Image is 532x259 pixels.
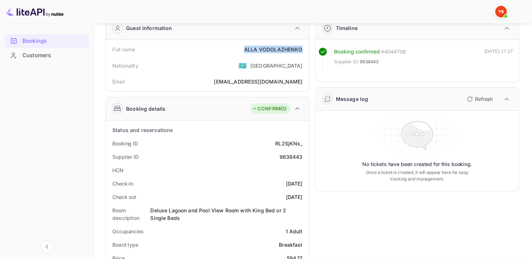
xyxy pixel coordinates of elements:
[463,93,496,105] button: Refresh
[112,46,135,53] div: Full name
[22,37,86,45] div: Bookings
[484,48,513,69] div: [DATE] 17:27
[126,24,172,32] div: Guest information
[112,62,138,69] div: Nationality
[112,180,133,187] div: Check-in
[286,180,303,187] div: [DATE]
[252,105,286,112] div: CONFIRMED
[286,193,303,201] div: [DATE]
[150,207,302,222] div: Deluxe Lagoon and Pool View Room with King Bed or 2 Single Beds
[112,166,124,174] div: HCN
[22,51,86,60] div: Customers
[126,105,165,112] div: Booking details
[495,6,507,17] img: Yandex Support
[112,140,138,147] div: Booking ID
[336,24,358,32] div: Timeline
[285,228,302,235] div: 1 Adult
[112,193,136,201] div: Check out
[275,140,302,147] div: RL2SjKNs_
[214,78,302,85] div: [EMAIL_ADDRESS][DOMAIN_NAME]
[112,207,150,222] div: Room description
[360,58,379,65] span: 9638443
[475,95,493,103] p: Refresh
[336,95,368,103] div: Message log
[4,48,89,62] a: Customers
[238,59,247,72] span: United States
[334,58,359,65] span: Supplier ID:
[363,169,471,182] p: Once a ticket is created, it will appear here for easy tracking and management.
[279,153,302,161] div: 9638443
[381,48,406,56] div: # 4044708
[112,78,125,85] div: Email
[279,241,302,249] div: Breakfast
[112,126,173,134] div: Status and reservations
[112,228,144,235] div: Occupancies
[334,48,380,56] div: Booking confirmed
[250,62,303,69] div: [GEOGRAPHIC_DATA]
[4,34,89,47] a: Bookings
[362,161,472,168] p: No tickets have been created for this booking.
[40,240,53,253] button: Collapse navigation
[112,241,138,249] div: Board type
[6,6,64,17] img: LiteAPI logo
[112,153,139,161] div: Supplier ID
[244,46,303,53] div: ALLA VODOLAZHENKO
[4,34,89,48] div: Bookings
